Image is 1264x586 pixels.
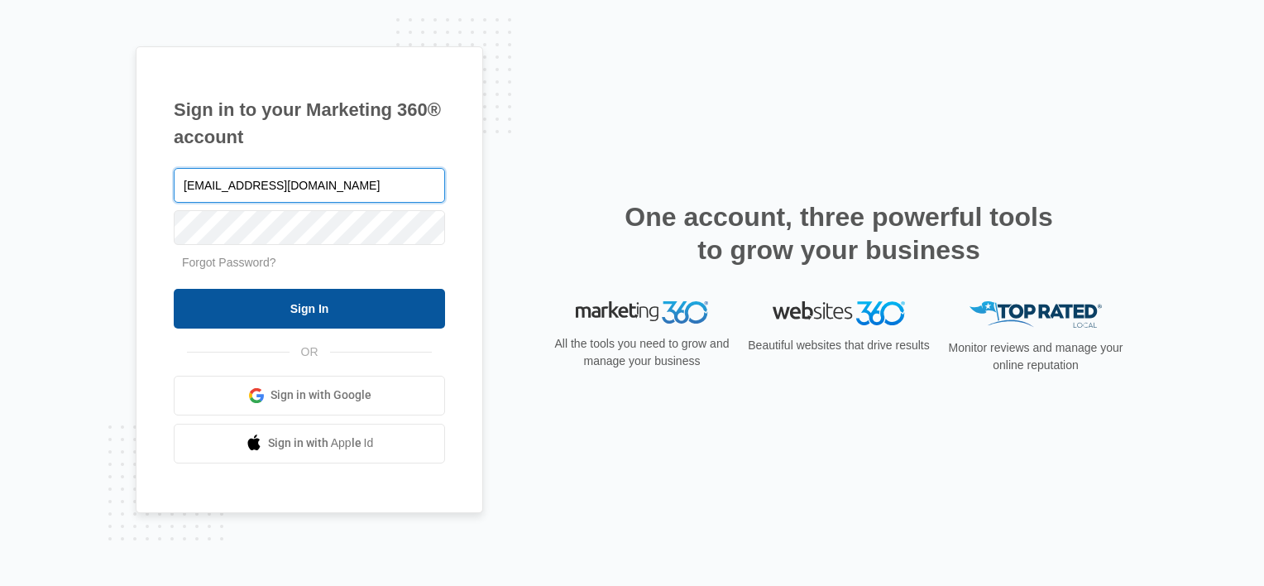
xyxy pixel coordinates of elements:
span: Sign in with Google [271,387,371,404]
img: Marketing 360 [576,301,708,324]
span: OR [290,343,330,361]
a: Forgot Password? [182,256,276,269]
h2: One account, three powerful tools to grow your business [620,200,1058,267]
input: Email [174,168,445,203]
p: All the tools you need to grow and manage your business [549,335,735,370]
p: Beautiful websites that drive results [746,337,931,354]
a: Sign in with Google [174,376,445,415]
span: Sign in with Apple Id [268,435,374,452]
input: Sign In [174,289,445,329]
img: Websites 360 [773,301,905,325]
h1: Sign in to your Marketing 360® account [174,96,445,151]
img: Top Rated Local [970,301,1102,329]
a: Sign in with Apple Id [174,424,445,464]
p: Monitor reviews and manage your online reputation [943,339,1128,374]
